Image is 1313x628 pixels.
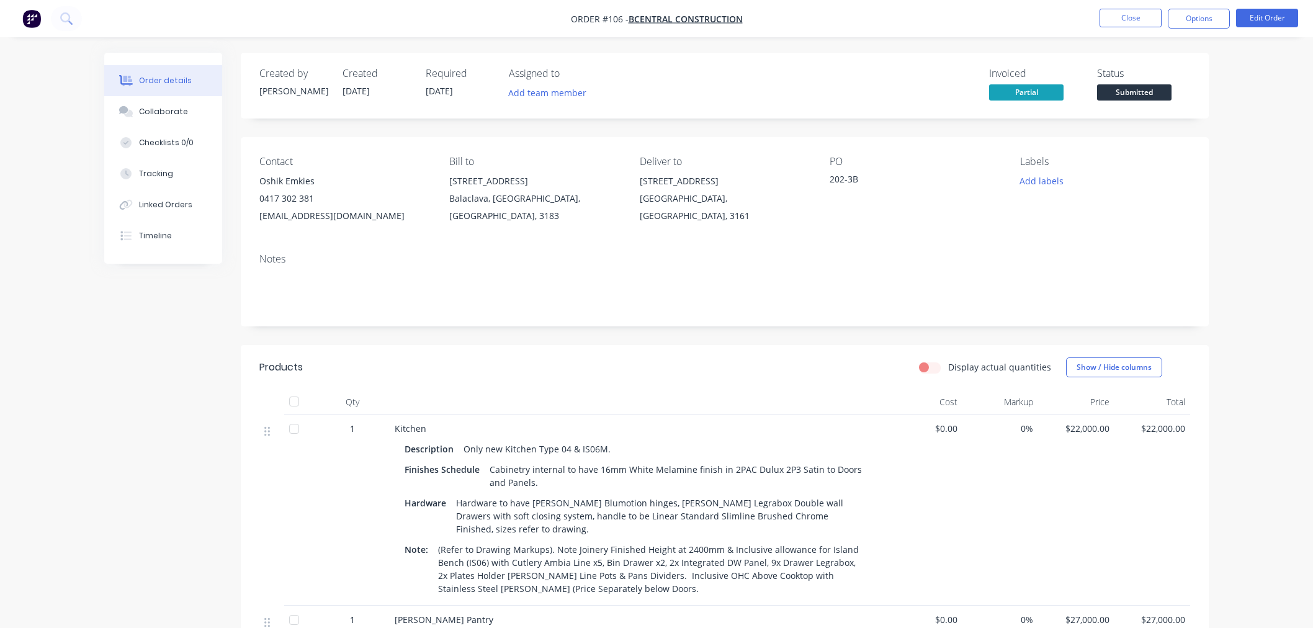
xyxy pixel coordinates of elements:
[451,494,871,538] div: Hardware to have [PERSON_NAME] Blumotion hinges, [PERSON_NAME] Legrabox Double wall Drawers with ...
[640,156,810,168] div: Deliver to
[1038,390,1114,415] div: Price
[259,68,328,79] div: Created by
[426,68,494,79] div: Required
[948,361,1051,374] label: Display actual quantities
[405,460,485,478] div: Finishes Schedule
[433,541,871,598] div: (Refer to Drawing Markups). Note Joinery Finished Height at 2400mm & Inclusive allowance for Isla...
[405,494,451,512] div: Hardware
[104,127,222,158] button: Checklists 0/0
[104,158,222,189] button: Tracking
[1066,357,1162,377] button: Show / Hide columns
[259,207,429,225] div: [EMAIL_ADDRESS][DOMAIN_NAME]
[571,13,629,25] span: Order #106 -
[395,423,426,434] span: Kitchen
[640,173,810,225] div: [STREET_ADDRESS][GEOGRAPHIC_DATA], [GEOGRAPHIC_DATA], 3161
[1097,84,1172,103] button: Submitted
[343,68,411,79] div: Created
[886,390,962,415] div: Cost
[449,156,619,168] div: Bill to
[259,173,429,190] div: Oshik Emkies
[509,84,593,101] button: Add team member
[485,460,871,491] div: Cabinetry internal to have 16mm White Melamine finish in 2PAC Dulux 2P3 Satin to Doors and Panels.
[104,65,222,96] button: Order details
[459,440,616,458] div: Only new Kitchen Type 04 & IS06M.
[449,173,619,190] div: [STREET_ADDRESS]
[315,390,390,415] div: Qty
[629,13,743,25] a: Bcentral Construction
[989,68,1082,79] div: Invoiced
[962,390,1039,415] div: Markup
[395,614,493,626] span: [PERSON_NAME] Pantry
[1114,390,1191,415] div: Total
[967,422,1034,435] span: 0%
[259,360,303,375] div: Products
[509,68,633,79] div: Assigned to
[1100,9,1162,27] button: Close
[139,106,188,117] div: Collaborate
[139,137,194,148] div: Checklists 0/0
[1043,422,1109,435] span: $22,000.00
[891,422,957,435] span: $0.00
[1236,9,1298,27] button: Edit Order
[22,9,41,28] img: Factory
[1013,173,1070,189] button: Add labels
[1043,613,1109,626] span: $27,000.00
[449,173,619,225] div: [STREET_ADDRESS]Balaclava, [GEOGRAPHIC_DATA], [GEOGRAPHIC_DATA], 3183
[405,440,459,458] div: Description
[1097,84,1172,100] span: Submitted
[967,613,1034,626] span: 0%
[259,253,1190,265] div: Notes
[259,173,429,225] div: Oshik Emkies0417 302 381[EMAIL_ADDRESS][DOMAIN_NAME]
[104,220,222,251] button: Timeline
[1168,9,1230,29] button: Options
[1119,613,1186,626] span: $27,000.00
[259,84,328,97] div: [PERSON_NAME]
[502,84,593,101] button: Add team member
[449,190,619,225] div: Balaclava, [GEOGRAPHIC_DATA], [GEOGRAPHIC_DATA], 3183
[104,189,222,220] button: Linked Orders
[139,75,192,86] div: Order details
[1020,156,1190,168] div: Labels
[405,541,433,558] div: Note:
[350,422,355,435] span: 1
[640,190,810,225] div: [GEOGRAPHIC_DATA], [GEOGRAPHIC_DATA], 3161
[343,85,370,97] span: [DATE]
[350,613,355,626] span: 1
[1097,68,1190,79] div: Status
[259,156,429,168] div: Contact
[426,85,453,97] span: [DATE]
[259,190,429,207] div: 0417 302 381
[104,96,222,127] button: Collaborate
[139,199,192,210] div: Linked Orders
[640,173,810,190] div: [STREET_ADDRESS]
[891,613,957,626] span: $0.00
[989,84,1064,100] span: Partial
[830,156,1000,168] div: PO
[139,230,172,241] div: Timeline
[1119,422,1186,435] span: $22,000.00
[830,173,985,190] div: 202-3B
[139,168,173,179] div: Tracking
